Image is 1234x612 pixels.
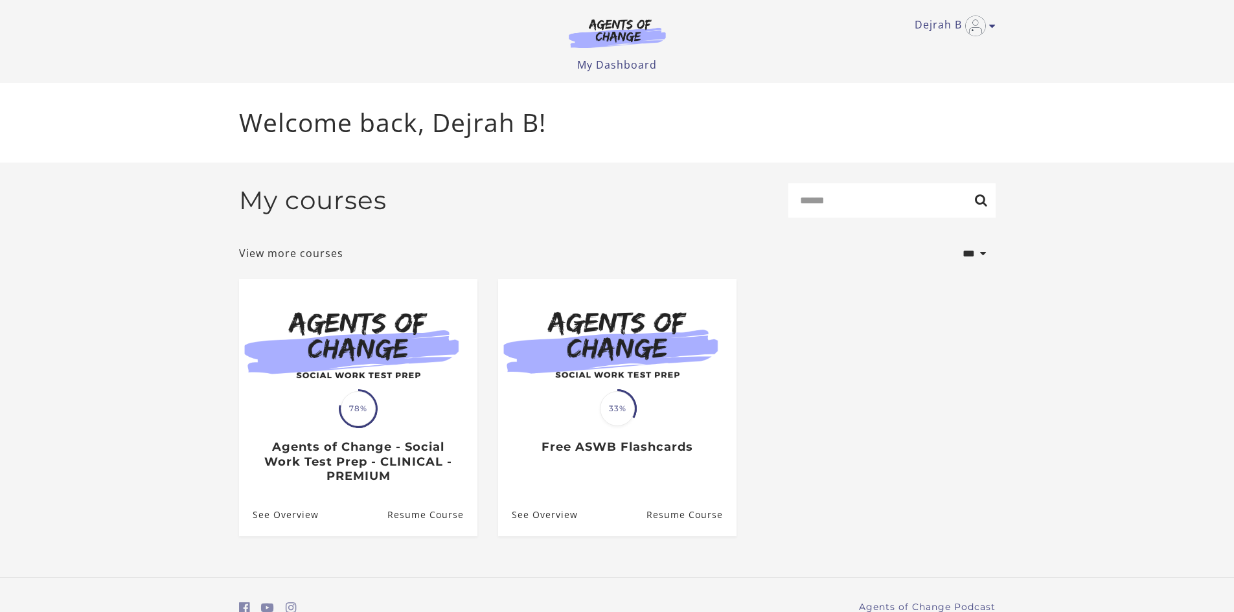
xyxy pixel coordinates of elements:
a: View more courses [239,245,343,261]
h2: My courses [239,185,387,216]
a: My Dashboard [577,58,657,72]
a: Free ASWB Flashcards: See Overview [498,493,578,536]
img: Agents of Change Logo [555,18,680,48]
a: Agents of Change - Social Work Test Prep - CLINICAL - PREMIUM: Resume Course [387,493,477,536]
h3: Agents of Change - Social Work Test Prep - CLINICAL - PREMIUM [253,440,463,484]
a: Toggle menu [915,16,989,36]
h3: Free ASWB Flashcards [512,440,722,455]
span: 78% [341,391,376,426]
a: Agents of Change - Social Work Test Prep - CLINICAL - PREMIUM: See Overview [239,493,319,536]
p: Welcome back, Dejrah B! [239,104,996,142]
a: Free ASWB Flashcards: Resume Course [646,493,736,536]
span: 33% [600,391,635,426]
